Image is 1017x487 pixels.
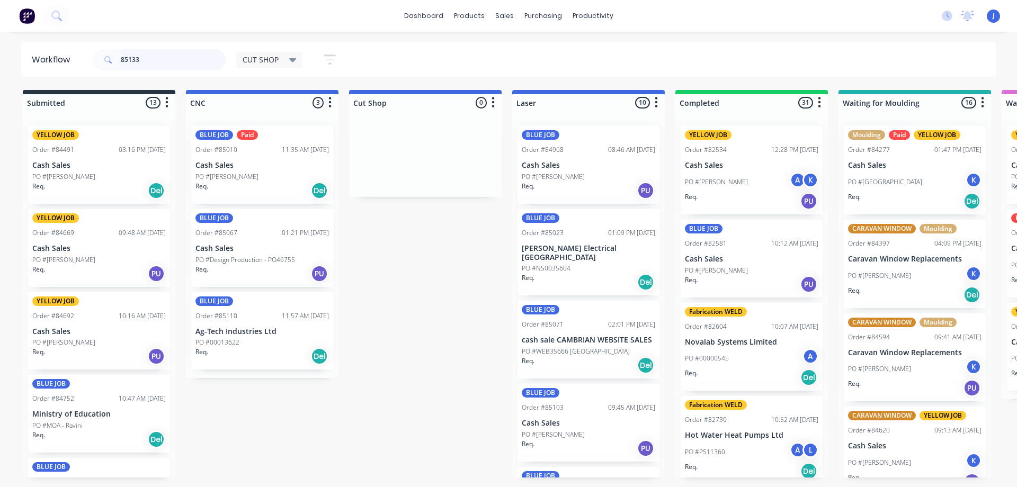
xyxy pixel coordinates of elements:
[608,320,655,329] div: 02:01 PM [DATE]
[32,161,166,170] p: Cash Sales
[800,193,817,210] div: PU
[282,145,329,155] div: 11:35 AM [DATE]
[522,336,655,345] p: cash sale CAMBRIAN WEBSITE SALES
[685,431,818,440] p: Hot Water Heat Pumps Ltd
[191,209,333,287] div: BLUE JOBOrder #8506701:21 PM [DATE]Cash SalesPO #Design Production - PO46755Req.PU
[28,209,170,287] div: YELLOW JOBOrder #8466909:48 AM [DATE]Cash SalesPO #[PERSON_NAME]Req.PU
[637,274,654,291] div: Del
[121,49,226,70] input: Search for orders...
[522,145,564,155] div: Order #84968
[934,332,982,342] div: 09:41 AM [DATE]
[32,228,74,238] div: Order #84669
[848,364,911,374] p: PO #[PERSON_NAME]
[848,271,911,281] p: PO #[PERSON_NAME]
[195,172,258,182] p: PO #[PERSON_NAME]
[195,228,237,238] div: Order #85067
[32,130,79,140] div: YELLOW JOB
[490,8,519,24] div: sales
[195,213,233,223] div: BLUE JOB
[148,182,165,199] div: Del
[195,130,233,140] div: BLUE JOB
[848,332,890,342] div: Order #84594
[522,161,655,170] p: Cash Sales
[195,265,208,274] p: Req.
[311,348,328,365] div: Del
[848,458,911,467] p: PO #[PERSON_NAME]
[311,182,328,199] div: Del
[685,447,725,457] p: PO #PS11360
[28,292,170,370] div: YELLOW JOBOrder #8469210:16 AM [DATE]Cash SalesPO #[PERSON_NAME]Req.PU
[32,327,166,336] p: Cash Sales
[32,421,83,430] p: PO #MOA - Ravini
[920,411,966,420] div: YELLOW JOB
[790,442,806,458] div: A
[848,192,861,202] p: Req.
[914,130,960,140] div: YELLOW JOB
[19,8,35,24] img: Factory
[920,318,957,327] div: Moulding
[685,354,729,363] p: PO #00000545
[848,411,916,420] div: CARAVAN WINDOW
[800,276,817,293] div: PU
[848,473,861,482] p: Req.
[848,318,916,327] div: CARAVAN WINDOW
[32,182,45,191] p: Req.
[518,126,659,204] div: BLUE JOBOrder #8496808:46 AM [DATE]Cash SalesPO #[PERSON_NAME]Req.PU
[522,182,534,191] p: Req.
[32,265,45,274] p: Req.
[685,255,818,264] p: Cash Sales
[282,228,329,238] div: 01:21 PM [DATE]
[966,359,982,375] div: K
[119,394,166,403] div: 10:47 AM [DATE]
[191,126,333,204] div: BLUE JOBPaidOrder #8501011:35 AM [DATE]Cash SalesPO #[PERSON_NAME]Req.Del
[282,311,329,321] div: 11:57 AM [DATE]
[771,322,818,331] div: 10:07 AM [DATE]
[243,54,279,65] span: CUT SHOP
[32,430,45,440] p: Req.
[848,348,982,357] p: Caravan Window Replacements
[518,209,659,296] div: BLUE JOBOrder #8502301:09 PM [DATE][PERSON_NAME] Electrical [GEOGRAPHIC_DATA]PO #NS0035604Req.Del
[119,228,166,238] div: 09:48 AM [DATE]
[522,403,564,412] div: Order #85103
[195,296,233,306] div: BLUE JOB
[148,431,165,448] div: Del
[964,286,980,303] div: Del
[848,379,861,389] p: Req.
[522,244,655,262] p: [PERSON_NAME] Electrical [GEOGRAPHIC_DATA]
[685,161,818,170] p: Cash Sales
[966,453,982,468] div: K
[32,410,166,419] p: Ministry of Education
[195,145,237,155] div: Order #85010
[32,244,166,253] p: Cash Sales
[522,228,564,238] div: Order #85023
[848,286,861,295] p: Req.
[522,273,534,283] p: Req.
[522,388,559,398] div: BLUE JOB
[237,130,258,140] div: Paid
[771,415,818,425] div: 10:52 AM [DATE]
[848,239,890,248] div: Order #84397
[993,11,995,21] span: J
[522,347,630,356] p: PO #WEB35666 [GEOGRAPHIC_DATA]
[608,403,655,412] div: 09:45 AM [DATE]
[522,419,655,428] p: Cash Sales
[522,172,585,182] p: PO #[PERSON_NAME]
[191,292,333,370] div: BLUE JOBOrder #8511011:57 AM [DATE]Ag-Tech Industries LtdPO #00013622Req.Del
[522,305,559,314] div: BLUE JOB
[32,172,95,182] p: PO #[PERSON_NAME]
[844,313,986,402] div: CARAVAN WINDOWMouldingOrder #8459409:41 AM [DATE]Caravan Window ReplacementsPO #[PERSON_NAME]KReq.PU
[934,426,982,435] div: 09:13 AM [DATE]
[934,145,982,155] div: 01:47 PM [DATE]
[32,213,79,223] div: YELLOW JOB
[195,161,329,170] p: Cash Sales
[522,430,585,439] p: PO #[PERSON_NAME]
[848,177,922,187] p: PO #[GEOGRAPHIC_DATA]
[848,130,885,140] div: Moulding
[685,415,727,425] div: Order #82730
[195,327,329,336] p: Ag-Tech Industries Ltd
[28,126,170,204] div: YELLOW JOBOrder #8449103:16 PM [DATE]Cash SalesPO #[PERSON_NAME]Req.Del
[32,477,74,486] div: Order #85021
[32,311,74,321] div: Order #84692
[195,311,237,321] div: Order #85110
[685,192,698,202] p: Req.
